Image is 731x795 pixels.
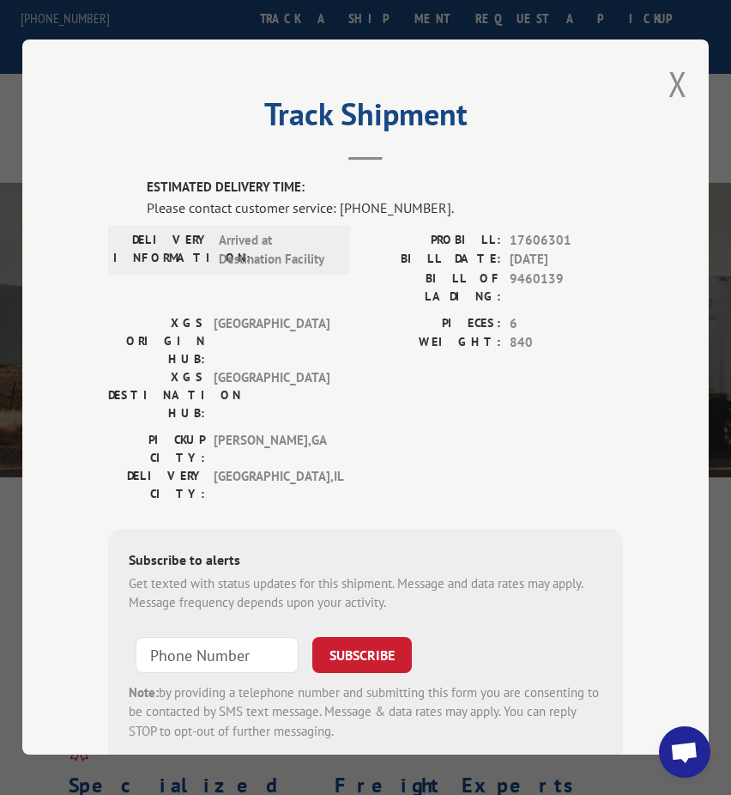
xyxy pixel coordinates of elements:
[365,231,501,251] label: PROBILL:
[510,250,623,270] span: [DATE]
[312,637,412,673] button: SUBSCRIBE
[510,270,623,306] span: 9460139
[510,314,623,334] span: 6
[108,467,205,503] label: DELIVERY CITY:
[108,314,205,368] label: XGS ORIGIN HUB:
[219,231,335,270] span: Arrived at Destination Facility
[214,431,329,467] span: [PERSON_NAME] , GA
[108,431,205,467] label: PICKUP CITY:
[659,726,710,778] div: Open chat
[365,250,501,270] label: BILL DATE:
[214,314,329,368] span: [GEOGRAPHIC_DATA]
[136,637,299,673] input: Phone Number
[129,683,602,742] div: by providing a telephone number and submitting this form you are consenting to be contacted by SM...
[147,178,623,197] label: ESTIMATED DELIVERY TIME:
[147,197,623,218] div: Please contact customer service: [PHONE_NUMBER].
[214,368,329,422] span: [GEOGRAPHIC_DATA]
[129,574,602,613] div: Get texted with status updates for this shipment. Message and data rates may apply. Message frequ...
[365,314,501,334] label: PIECES:
[668,61,687,106] button: Close modal
[129,549,602,574] div: Subscribe to alerts
[108,368,205,422] label: XGS DESTINATION HUB:
[365,333,501,353] label: WEIGHT:
[129,684,159,701] strong: Note:
[113,231,210,270] label: DELIVERY INFORMATION:
[510,231,623,251] span: 17606301
[510,333,623,353] span: 840
[108,102,623,135] h2: Track Shipment
[365,270,501,306] label: BILL OF LADING:
[214,467,329,503] span: [GEOGRAPHIC_DATA] , IL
